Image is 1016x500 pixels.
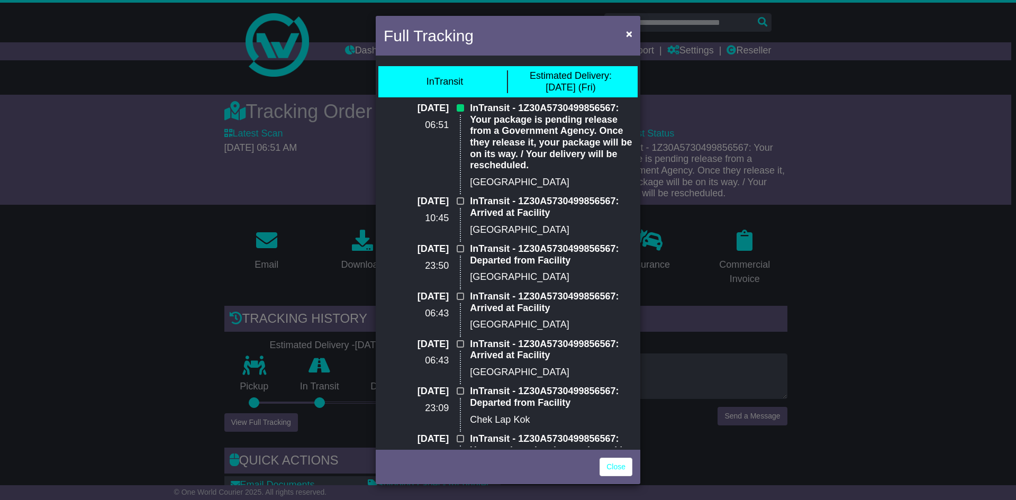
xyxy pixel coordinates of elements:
p: [DATE] [384,103,449,114]
p: [DATE] [384,433,449,445]
span: × [626,28,632,40]
a: Close [600,458,632,476]
h4: Full Tracking [384,24,474,48]
p: 23:09 [384,403,449,414]
p: [DATE] [384,196,449,207]
p: 06:43 [384,355,449,367]
p: [DATE] [384,339,449,350]
p: InTransit - 1Z30A5730499856567: Arrived at Facility [470,291,632,314]
p: 06:43 [384,308,449,320]
p: InTransit - 1Z30A5730499856567: Arrived at Facility [470,196,632,219]
p: InTransit - 1Z30A5730499856567: Your package has been released by the government agency. [470,433,632,468]
p: InTransit - 1Z30A5730499856567: Arrived at Facility [470,339,632,361]
p: InTransit - 1Z30A5730499856567: Your package is pending release from a Government Agency. Once th... [470,103,632,171]
p: InTransit - 1Z30A5730499856567: Departed from Facility [470,243,632,266]
p: Chek Lap Kok [470,414,632,426]
p: [DATE] [384,243,449,255]
p: 10:45 [384,213,449,224]
p: InTransit - 1Z30A5730499856567: Departed from Facility [470,386,632,408]
p: 06:51 [384,120,449,131]
p: [GEOGRAPHIC_DATA] [470,367,632,378]
p: [GEOGRAPHIC_DATA] [470,177,632,188]
p: [DATE] [384,386,449,397]
div: InTransit [427,76,463,88]
div: [DATE] (Fri) [530,70,612,93]
p: [GEOGRAPHIC_DATA] [470,271,632,283]
p: 23:50 [384,260,449,272]
button: Close [621,23,638,44]
span: Estimated Delivery: [530,70,612,81]
p: [DATE] [384,291,449,303]
p: [GEOGRAPHIC_DATA] [470,224,632,236]
p: [GEOGRAPHIC_DATA] [470,319,632,331]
